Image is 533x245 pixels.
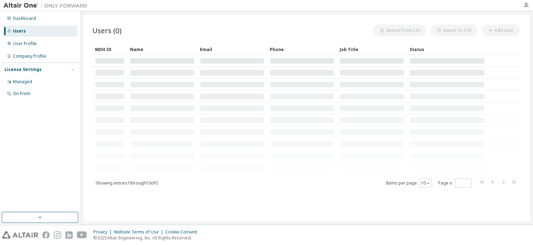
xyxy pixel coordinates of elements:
button: Import From CSV [373,24,426,36]
div: Email [200,44,264,55]
div: Status [410,44,485,55]
div: Phone [270,44,334,55]
div: Website Terms of Use [114,229,165,235]
img: altair_logo.svg [2,231,38,239]
div: Dashboard [13,16,36,21]
div: User Profile [13,41,37,46]
div: Name [130,44,194,55]
div: On Prem [13,91,30,96]
span: Users (0) [92,26,122,35]
span: Page n. [438,179,472,188]
button: Export To CSV [431,24,477,36]
div: Managed [13,79,32,85]
img: facebook.svg [42,231,50,239]
img: Altair One [3,2,91,9]
div: Job Title [340,44,404,55]
span: Items per page [386,179,432,188]
span: Showing entries 1 through 10 of 0 [95,180,158,186]
div: Users [13,28,26,34]
button: 10 [421,180,430,186]
div: Privacy [93,229,114,235]
div: MDH ID [95,44,124,55]
div: Cookie Consent [165,229,201,235]
img: instagram.svg [54,231,61,239]
div: License Settings [5,67,42,72]
p: © 2025 Altair Engineering, Inc. All Rights Reserved. [93,235,201,241]
button: Add User [482,24,520,36]
img: youtube.svg [77,231,87,239]
img: linkedin.svg [65,231,73,239]
div: Company Profile [13,53,46,59]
